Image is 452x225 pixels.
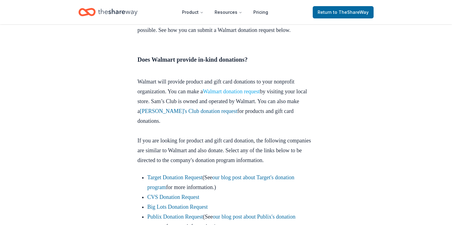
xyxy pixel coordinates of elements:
a: Home [78,5,137,19]
h3: Does Walmart provide in-kind donations? [137,55,315,74]
p: We did the research for you, to make planning your next event as seamless as possible. See how yo... [137,15,315,35]
p: Walmart will provide product and gift card donations to your nonprofit organization. You can make... [137,77,315,136]
nav: Main [177,5,273,19]
a: Target Donation Request [147,174,202,180]
p: If you are looking for product and gift card donation, the following companies are similar to Wal... [137,136,315,165]
a: Walmart donation request [203,88,260,95]
button: Product [177,6,208,18]
span: to TheShareWay [333,10,369,15]
a: Publix Donation Request [147,214,203,220]
a: [PERSON_NAME]'s Club donation request [140,108,237,114]
li: (See for more information.) [147,173,315,192]
a: CVS Donation Request [147,194,199,200]
a: Pricing [248,6,273,18]
a: Returnto TheShareWay [313,6,374,18]
a: our blog post about Target's donation program [147,174,294,190]
a: Big Lots Donation Request [147,204,208,210]
button: Resources [210,6,247,18]
span: Return [318,9,369,16]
